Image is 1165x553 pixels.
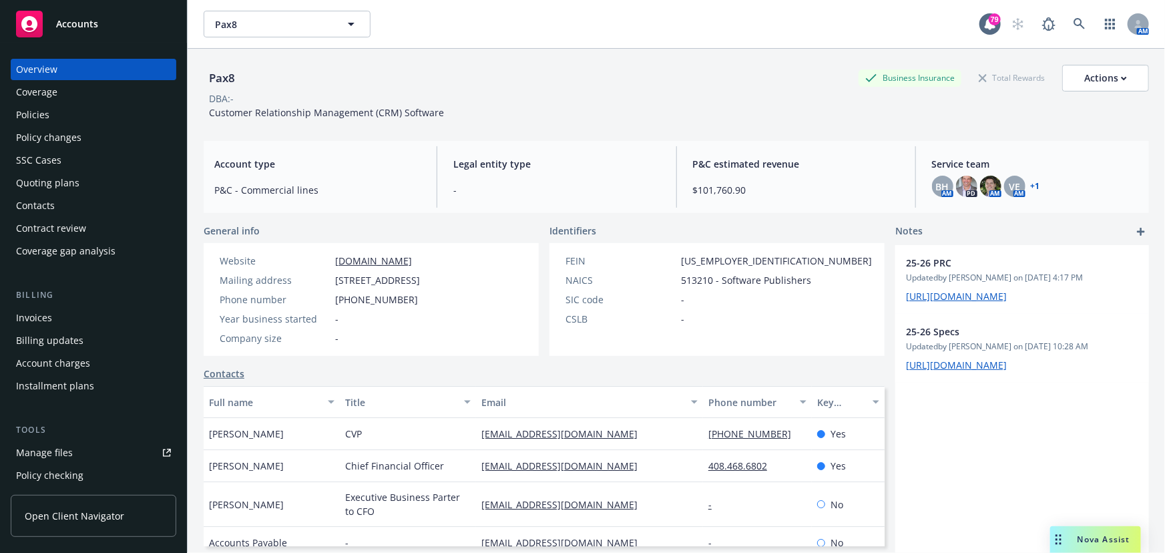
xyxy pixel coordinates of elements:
a: [EMAIL_ADDRESS][DOMAIN_NAME] [481,498,648,511]
span: Identifiers [549,224,596,238]
span: - [453,183,660,197]
img: photo [980,176,1001,197]
div: SIC code [565,293,676,307]
div: Billing updates [16,330,83,351]
div: Coverage [16,81,57,103]
span: - [345,536,348,550]
div: CSLB [565,312,676,326]
span: 25-26 Specs [906,325,1104,339]
span: VE [1009,180,1020,194]
div: Year business started [220,312,330,326]
span: P&C - Commercial lines [214,183,421,197]
a: Start snowing [1005,11,1031,37]
a: Contacts [11,195,176,216]
div: Invoices [16,307,52,329]
a: Contract review [11,218,176,239]
span: - [335,331,338,345]
span: Notes [895,224,923,240]
a: [URL][DOMAIN_NAME] [906,290,1007,303]
div: 79 [989,13,1001,25]
div: Coverage gap analysis [16,240,115,262]
div: Manage files [16,442,73,464]
span: Yes [831,459,846,473]
a: SSC Cases [11,150,176,171]
div: Policy checking [16,465,83,486]
div: Quoting plans [16,172,79,194]
a: [EMAIL_ADDRESS][DOMAIN_NAME] [481,427,648,440]
span: Legal entity type [453,157,660,171]
div: Business Insurance [859,69,961,86]
a: - [708,498,722,511]
span: [PERSON_NAME] [209,459,284,473]
span: - [681,312,684,326]
div: NAICS [565,273,676,287]
div: Policies [16,104,49,126]
a: +1 [1031,182,1040,190]
div: Installment plans [16,375,94,397]
div: FEIN [565,254,676,268]
span: Open Client Navigator [25,509,124,523]
div: Full name [209,395,320,409]
span: Nova Assist [1078,534,1130,545]
a: Contacts [204,367,244,381]
span: - [681,293,684,307]
div: 25-26 PRCUpdatedby [PERSON_NAME] on [DATE] 4:17 PM[URL][DOMAIN_NAME] [895,245,1149,314]
div: Total Rewards [972,69,1052,86]
a: Quoting plans [11,172,176,194]
a: 408.468.6802 [708,459,778,472]
div: Website [220,254,330,268]
span: Chief Financial Officer [345,459,444,473]
span: Account type [214,157,421,171]
a: Overview [11,59,176,80]
button: Email [476,386,703,418]
a: [EMAIL_ADDRESS][DOMAIN_NAME] [481,459,648,472]
span: Updated by [PERSON_NAME] on [DATE] 4:17 PM [906,272,1138,284]
span: General info [204,224,260,238]
div: Title [345,395,456,409]
a: [EMAIL_ADDRESS][DOMAIN_NAME] [481,536,648,549]
div: Overview [16,59,57,80]
button: Nova Assist [1050,526,1141,553]
div: Policy changes [16,127,81,148]
span: [PERSON_NAME] [209,498,284,512]
a: Installment plans [11,375,176,397]
a: Coverage gap analysis [11,240,176,262]
img: photo [956,176,977,197]
div: Account charges [16,353,90,374]
a: Accounts [11,5,176,43]
div: SSC Cases [16,150,61,171]
span: [PERSON_NAME] [209,427,284,441]
span: P&C estimated revenue [693,157,899,171]
a: - [708,536,722,549]
div: Contacts [16,195,55,216]
span: 513210 - Software Publishers [681,273,811,287]
a: Report a Bug [1035,11,1062,37]
span: Service team [932,157,1138,171]
a: Coverage [11,81,176,103]
a: [URL][DOMAIN_NAME] [906,359,1007,371]
div: Contract review [16,218,86,239]
a: Policies [11,104,176,126]
a: Manage files [11,442,176,464]
a: Account charges [11,353,176,374]
span: CVP [345,427,362,441]
div: Email [481,395,683,409]
span: Executive Business Parter to CFO [345,490,471,518]
a: [DOMAIN_NAME] [335,254,412,267]
a: Invoices [11,307,176,329]
span: [US_EMPLOYER_IDENTIFICATION_NUMBER] [681,254,872,268]
button: Title [340,386,476,418]
div: Pax8 [204,69,240,87]
div: Drag to move [1050,526,1067,553]
span: $101,760.90 [693,183,899,197]
div: Tools [11,423,176,437]
div: Key contact [817,395,865,409]
div: Phone number [708,395,792,409]
span: Updated by [PERSON_NAME] on [DATE] 10:28 AM [906,341,1138,353]
a: add [1133,224,1149,240]
a: [PHONE_NUMBER] [708,427,802,440]
span: Customer Relationship Management (CRM) Software [209,106,444,119]
button: Phone number [703,386,812,418]
span: Accounts [56,19,98,29]
a: Billing updates [11,330,176,351]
